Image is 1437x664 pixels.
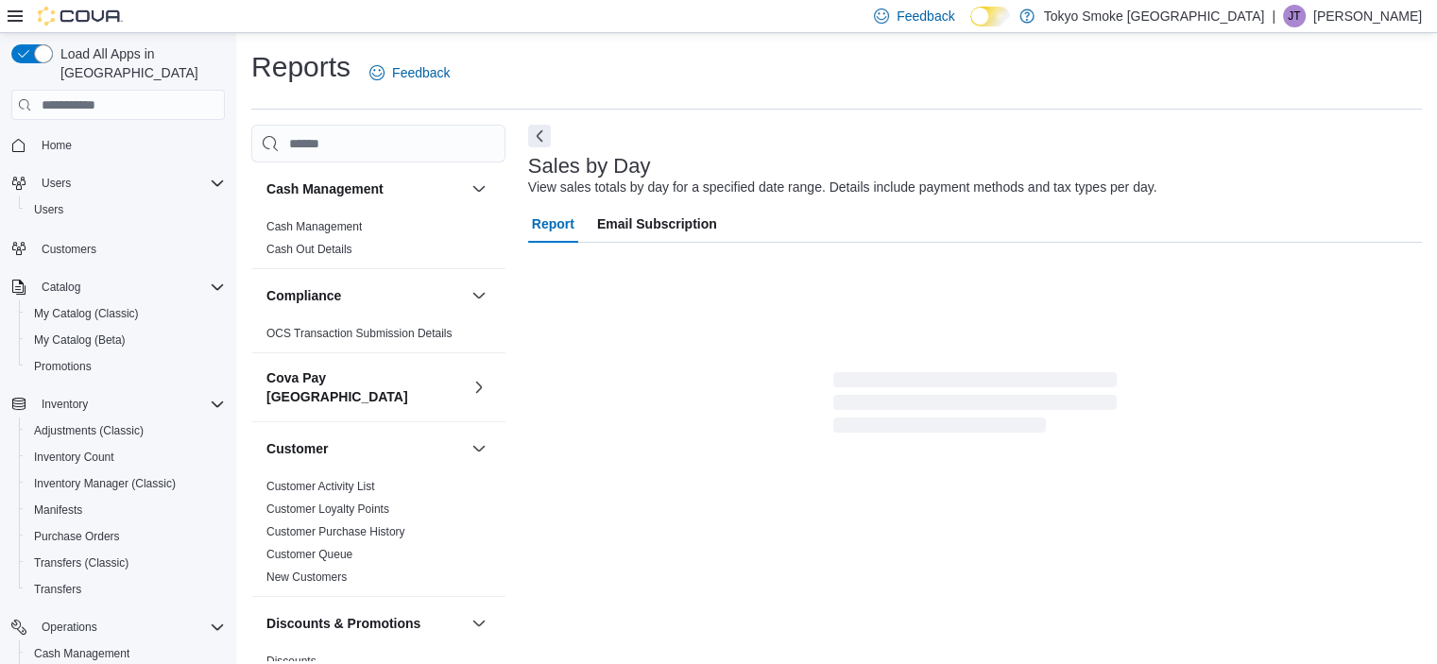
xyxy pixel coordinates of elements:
[4,614,232,640] button: Operations
[362,54,457,92] a: Feedback
[833,376,1117,436] span: Loading
[1313,5,1422,27] p: [PERSON_NAME]
[38,7,123,26] img: Cova
[468,178,490,200] button: Cash Management
[34,359,92,374] span: Promotions
[251,215,505,268] div: Cash Management
[251,322,505,352] div: Compliance
[19,497,232,523] button: Manifests
[266,179,464,198] button: Cash Management
[4,170,232,196] button: Users
[34,616,105,638] button: Operations
[266,368,464,406] h3: Cova Pay [GEOGRAPHIC_DATA]
[26,302,146,325] a: My Catalog (Classic)
[26,578,225,601] span: Transfers
[392,63,450,82] span: Feedback
[42,397,88,412] span: Inventory
[266,220,362,233] a: Cash Management
[34,134,79,157] a: Home
[34,238,104,261] a: Customers
[19,196,232,223] button: Users
[26,552,225,574] span: Transfers (Classic)
[34,646,129,661] span: Cash Management
[266,286,464,305] button: Compliance
[42,242,96,257] span: Customers
[528,125,551,147] button: Next
[19,523,232,550] button: Purchase Orders
[34,276,225,298] span: Catalog
[42,620,97,635] span: Operations
[266,243,352,256] a: Cash Out Details
[266,439,464,458] button: Customer
[42,176,71,191] span: Users
[34,555,128,570] span: Transfers (Classic)
[34,450,114,465] span: Inventory Count
[34,393,225,416] span: Inventory
[266,614,464,633] button: Discounts & Promotions
[4,234,232,262] button: Customers
[266,570,347,584] a: New Customers
[266,326,453,341] span: OCS Transaction Submission Details
[1288,5,1300,27] span: JT
[266,502,389,516] a: Customer Loyalty Points
[26,525,128,548] a: Purchase Orders
[4,391,232,417] button: Inventory
[26,329,225,351] span: My Catalog (Beta)
[266,570,347,585] span: New Customers
[4,274,232,300] button: Catalog
[19,353,232,380] button: Promotions
[26,446,225,468] span: Inventory Count
[26,302,225,325] span: My Catalog (Classic)
[26,446,122,468] a: Inventory Count
[468,284,490,307] button: Compliance
[266,286,341,305] h3: Compliance
[597,205,717,243] span: Email Subscription
[19,576,232,603] button: Transfers
[528,178,1157,197] div: View sales totals by day for a specified date range. Details include payment methods and tax type...
[34,529,120,544] span: Purchase Orders
[26,499,225,521] span: Manifests
[34,133,225,157] span: Home
[26,525,225,548] span: Purchase Orders
[266,525,405,538] a: Customer Purchase History
[19,550,232,576] button: Transfers (Classic)
[34,276,88,298] button: Catalog
[266,439,328,458] h3: Customer
[251,48,351,86] h1: Reports
[468,376,490,399] button: Cova Pay [GEOGRAPHIC_DATA]
[528,155,651,178] h3: Sales by Day
[26,419,225,442] span: Adjustments (Classic)
[4,131,232,159] button: Home
[34,172,225,195] span: Users
[266,524,405,539] span: Customer Purchase History
[34,582,81,597] span: Transfers
[468,437,490,460] button: Customer
[266,548,352,561] a: Customer Queue
[26,419,151,442] a: Adjustments (Classic)
[26,355,225,378] span: Promotions
[266,479,375,494] span: Customer Activity List
[26,552,136,574] a: Transfers (Classic)
[19,327,232,353] button: My Catalog (Beta)
[34,393,95,416] button: Inventory
[19,417,232,444] button: Adjustments (Classic)
[26,355,99,378] a: Promotions
[266,547,352,562] span: Customer Queue
[26,472,225,495] span: Inventory Manager (Classic)
[532,205,574,243] span: Report
[26,578,89,601] a: Transfers
[19,470,232,497] button: Inventory Manager (Classic)
[266,614,420,633] h3: Discounts & Promotions
[897,7,954,26] span: Feedback
[19,444,232,470] button: Inventory Count
[26,472,183,495] a: Inventory Manager (Classic)
[53,44,225,82] span: Load All Apps in [GEOGRAPHIC_DATA]
[26,198,71,221] a: Users
[1283,5,1306,27] div: Jade Thiessen
[34,423,144,438] span: Adjustments (Classic)
[34,616,225,638] span: Operations
[266,502,389,517] span: Customer Loyalty Points
[1272,5,1275,27] p: |
[34,202,63,217] span: Users
[42,138,72,153] span: Home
